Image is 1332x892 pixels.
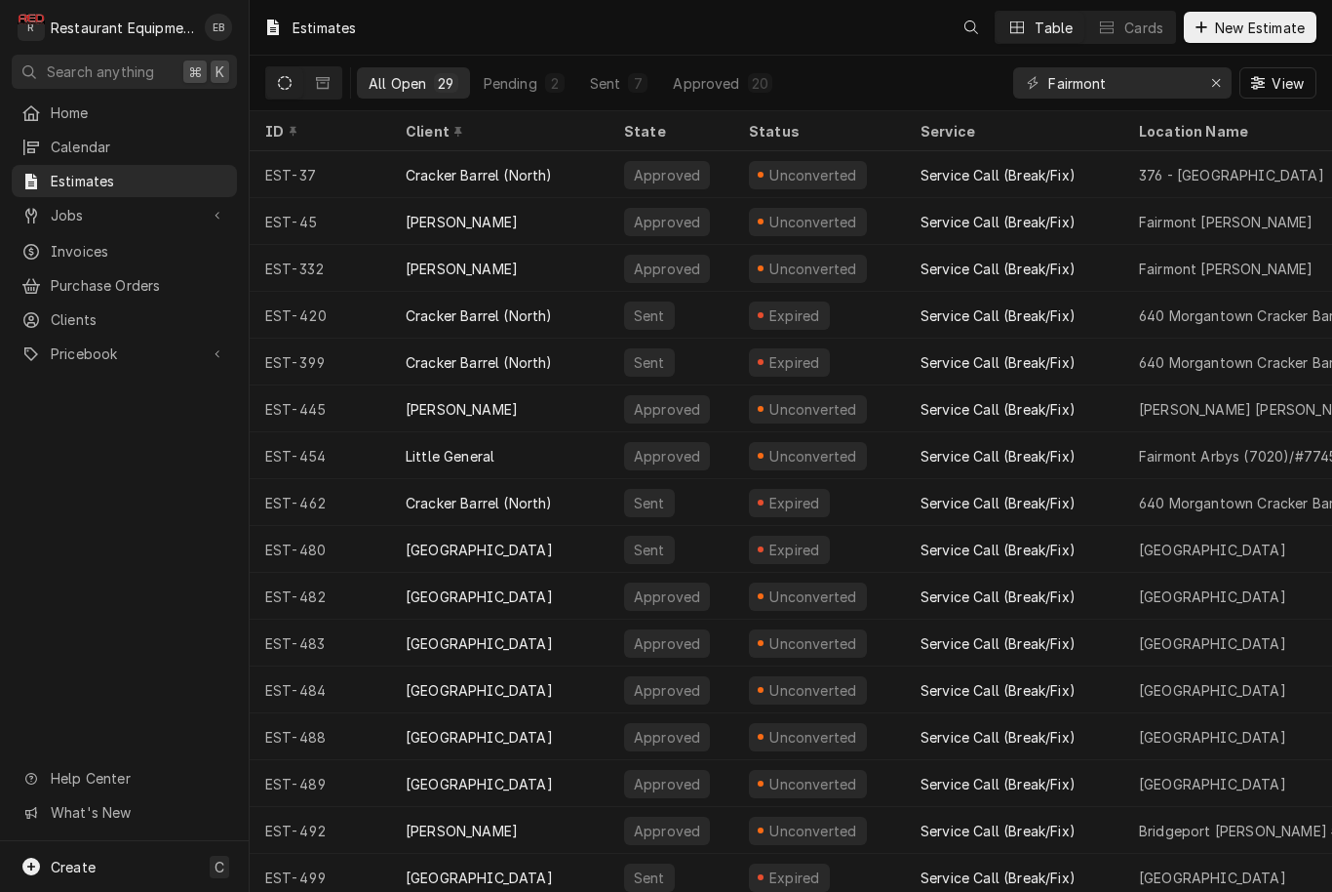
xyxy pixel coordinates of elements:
div: EST-332 [250,245,390,292]
div: Cracker Barrel (North) [406,305,553,326]
div: Service Call (Break/Fix) [921,446,1076,466]
div: Approved [632,633,702,654]
span: Calendar [51,137,227,157]
span: What's New [51,802,225,823]
div: Approved [632,399,702,420]
div: Sent [632,868,667,888]
div: Unconverted [767,165,859,185]
div: EST-489 [250,760,390,807]
span: K [215,61,224,82]
div: Restaurant Equipment Diagnostics [51,18,194,38]
div: Emily Bird's Avatar [205,14,232,41]
div: Expired [766,540,822,560]
a: Estimates [12,165,237,197]
div: [GEOGRAPHIC_DATA] [1139,727,1286,748]
div: [PERSON_NAME] [406,212,518,232]
div: [GEOGRAPHIC_DATA] [406,680,553,701]
div: R [18,14,45,41]
div: Cracker Barrel (North) [406,352,553,373]
span: New Estimate [1211,18,1309,38]
div: Service Call (Break/Fix) [921,259,1076,279]
div: ID [265,121,371,142]
div: Service Call (Break/Fix) [921,680,1076,701]
div: Unconverted [767,446,859,466]
div: Table [1035,18,1073,38]
div: EST-482 [250,573,390,620]
div: [PERSON_NAME] [406,259,518,279]
div: EST-420 [250,292,390,339]
div: Sent [590,73,621,94]
button: Erase input [1200,67,1232,99]
span: Pricebook [51,344,198,364]
div: Unconverted [767,399,859,420]
div: Approved [673,73,739,94]
div: [GEOGRAPHIC_DATA] [406,633,553,654]
span: View [1268,73,1308,94]
div: 2 [549,73,561,94]
div: [GEOGRAPHIC_DATA] [1139,680,1286,701]
div: [GEOGRAPHIC_DATA] [406,587,553,607]
span: C [215,857,224,877]
a: Clients [12,304,237,336]
div: Unconverted [767,587,859,607]
div: [GEOGRAPHIC_DATA] [1139,774,1286,794]
div: Approved [632,165,702,185]
button: Open search [956,12,987,43]
div: State [624,121,718,142]
button: Search anything⌘K [12,55,237,89]
div: All Open [369,73,426,94]
div: Approved [632,821,702,841]
span: Help Center [51,768,225,789]
div: Unconverted [767,774,859,794]
div: Approved [632,587,702,607]
div: [GEOGRAPHIC_DATA] [406,540,553,560]
div: [PERSON_NAME] [406,821,518,841]
div: Unconverted [767,633,859,654]
span: Home [51,102,227,123]
span: Clients [51,309,227,330]
div: Service Call (Break/Fix) [921,774,1076,794]
button: New Estimate [1184,12,1316,43]
a: Go to Pricebook [12,338,237,370]
span: Create [51,859,96,875]
div: EST-483 [250,620,390,667]
div: Sent [632,540,667,560]
div: Service Call (Break/Fix) [921,868,1076,888]
div: Approved [632,212,702,232]
span: Estimates [51,171,227,191]
a: Purchase Orders [12,269,237,302]
div: Cracker Barrel (North) [406,165,553,185]
div: Service Call (Break/Fix) [921,352,1076,373]
div: 376 - [GEOGRAPHIC_DATA] [1139,165,1324,185]
span: ⌘ [188,61,202,82]
div: EB [205,14,232,41]
button: View [1239,67,1316,99]
div: Unconverted [767,680,859,701]
div: Service Call (Break/Fix) [921,587,1076,607]
input: Keyword search [1048,67,1195,99]
a: Home [12,97,237,129]
div: Unconverted [767,212,859,232]
div: Approved [632,446,702,466]
div: Service Call (Break/Fix) [921,821,1076,841]
div: Approved [632,774,702,794]
div: Status [749,121,885,142]
div: Service Call (Break/Fix) [921,399,1076,420]
div: Expired [766,305,822,326]
div: EST-454 [250,432,390,479]
div: Approved [632,259,702,279]
div: Service Call (Break/Fix) [921,305,1076,326]
a: Calendar [12,131,237,163]
div: Service Call (Break/Fix) [921,493,1076,513]
div: Client [406,121,589,142]
span: Search anything [47,61,154,82]
div: [GEOGRAPHIC_DATA] [406,868,553,888]
div: EST-399 [250,339,390,385]
span: Jobs [51,205,198,225]
div: EST-45 [250,198,390,245]
div: Sent [632,305,667,326]
div: 29 [438,73,453,94]
div: [GEOGRAPHIC_DATA] [406,774,553,794]
div: Expired [766,352,822,373]
div: Service Call (Break/Fix) [921,165,1076,185]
